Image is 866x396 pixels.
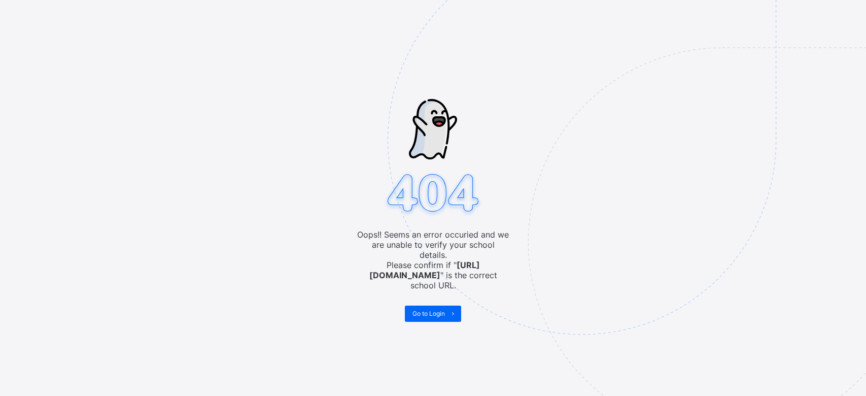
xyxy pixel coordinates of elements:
[412,310,445,317] span: Go to Login
[357,229,509,260] span: Oops!! Seems an error occuried and we are unable to verify your school details.
[357,260,509,290] span: Please confirm if " " is the correct school URL.
[369,260,480,280] b: [URL][DOMAIN_NAME]
[383,171,483,217] img: 404.8bbb34c871c4712298a25e20c4dc75c7.svg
